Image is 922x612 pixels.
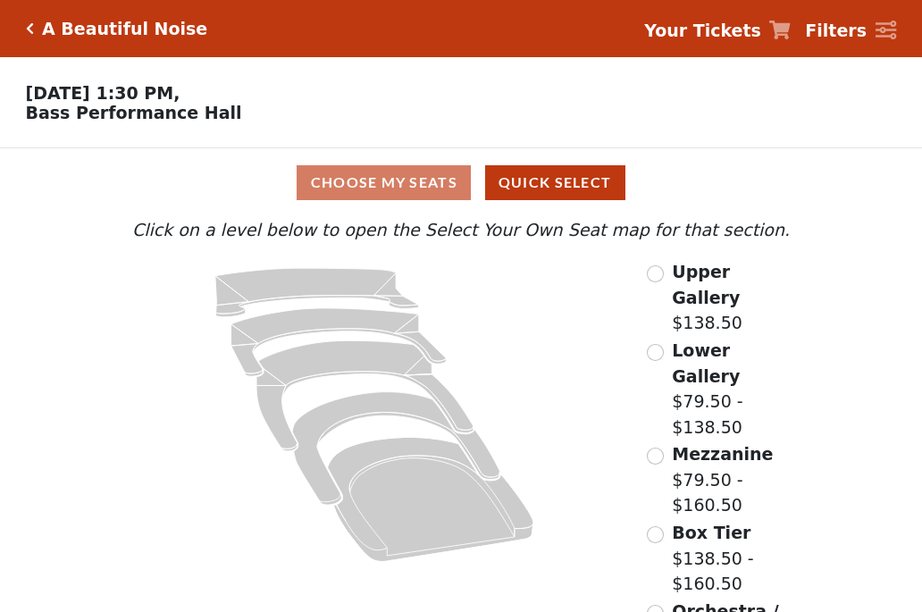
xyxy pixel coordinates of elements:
[672,338,794,440] label: $79.50 - $138.50
[672,262,740,307] span: Upper Gallery
[672,523,750,542] span: Box Tier
[215,268,419,317] path: Upper Gallery - Seats Available: 250
[805,21,867,40] strong: Filters
[328,438,534,562] path: Orchestra / Parterre Circle - Seats Available: 29
[26,22,34,35] a: Click here to go back to filters
[644,21,761,40] strong: Your Tickets
[672,444,773,464] span: Mezzanine
[805,18,896,44] a: Filters
[485,165,625,200] button: Quick Select
[672,259,794,336] label: $138.50
[231,308,447,376] path: Lower Gallery - Seats Available: 26
[672,520,794,597] label: $138.50 - $160.50
[128,217,794,243] p: Click on a level below to open the Select Your Own Seat map for that section.
[672,441,794,518] label: $79.50 - $160.50
[42,19,207,39] h5: A Beautiful Noise
[644,18,791,44] a: Your Tickets
[672,340,740,386] span: Lower Gallery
